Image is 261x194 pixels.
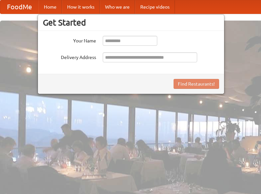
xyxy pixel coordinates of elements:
[43,18,219,28] h3: Get Started
[43,52,96,61] label: Delivery Address
[0,0,39,14] a: FoodMe
[135,0,175,14] a: Recipe videos
[39,0,62,14] a: Home
[43,36,96,44] label: Your Name
[62,0,100,14] a: How it works
[174,79,219,89] button: Find Restaurants!
[100,0,135,14] a: Who we are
